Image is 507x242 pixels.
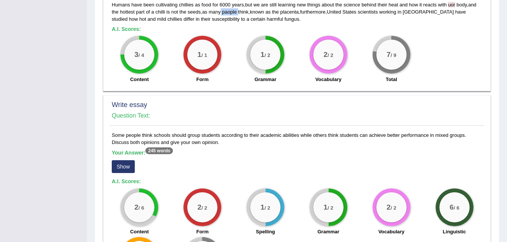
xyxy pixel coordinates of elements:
[120,9,135,15] span: hottest
[136,9,144,15] span: part
[197,51,202,59] big: 1
[202,205,207,211] small: / 2
[378,2,387,8] span: their
[390,53,396,58] small: / 9
[300,9,325,15] span: furthermore
[112,9,119,15] span: the
[261,2,268,8] span: are
[315,76,341,83] label: Vocabulary
[335,2,342,8] span: the
[270,2,277,8] span: still
[139,205,144,211] small: / 6
[362,2,376,8] span: behind
[196,16,199,22] span: in
[156,9,165,15] span: chilli
[188,9,201,15] span: seeds
[324,51,328,59] big: 2
[166,9,170,15] span: is
[297,2,306,8] span: new
[423,2,436,8] span: reacts
[450,203,454,211] big: 6
[148,16,156,22] span: and
[143,2,154,8] span: been
[378,228,404,235] label: Vocabulary
[399,2,408,8] span: and
[145,147,173,154] sup: 245 words
[112,101,482,109] h2: Write essay
[241,16,245,22] span: to
[245,2,252,8] span: but
[280,9,299,15] span: placenta
[322,2,334,8] span: about
[195,2,200,8] span: as
[409,2,418,8] span: how
[448,2,455,8] span: Possible spelling mistake found. (did you mean: for)
[260,203,265,211] big: 1
[456,2,467,8] span: body
[222,9,237,15] span: Possible spelling mistake found. (did you mean: people)
[112,1,482,23] div: , , , , , , .
[232,2,244,8] span: years
[220,2,231,8] span: 6000
[390,205,396,211] small: / 2
[202,2,211,8] span: food
[112,160,135,173] button: Show
[453,205,459,211] small: / 6
[112,178,141,184] b: A.I. Scores:
[265,9,271,15] span: as
[386,76,397,83] label: Total
[403,9,454,15] span: [GEOGRAPHIC_DATA]
[139,16,146,22] span: hot
[112,2,130,8] span: Humans
[443,228,466,235] label: Linguistic
[344,2,360,8] span: science
[202,9,207,15] span: as
[171,9,178,15] span: not
[358,9,378,15] span: scientists
[179,2,194,8] span: chillies
[157,16,166,22] span: mild
[202,53,207,58] small: / 1
[196,76,209,83] label: Form
[112,112,482,119] h4: Question Text:
[183,16,194,22] span: differ
[317,228,339,235] label: Grammar
[327,9,341,15] span: United
[342,9,356,15] span: States
[256,228,275,235] label: Spelling
[419,2,422,8] span: it
[267,16,283,22] span: harmful
[156,2,177,8] span: cultivating
[179,9,186,15] span: the
[250,9,264,15] span: known
[307,2,321,8] span: things
[139,53,144,58] small: / 4
[328,205,333,211] small: / 2
[388,2,398,8] span: heat
[212,16,240,22] span: susceptibility
[146,9,150,15] span: of
[134,203,139,211] big: 2
[398,9,401,15] span: in
[254,76,276,83] label: Grammar
[112,150,173,156] b: Your Answer:
[455,9,466,15] span: have
[196,228,209,235] label: Form
[253,2,260,8] span: we
[130,76,149,83] label: Content
[260,51,265,59] big: 1
[265,205,270,211] small: / 2
[151,9,154,15] span: a
[438,2,447,8] span: with
[131,2,142,8] span: have
[201,16,210,22] span: their
[265,53,270,58] small: / 2
[387,51,391,59] big: 7
[112,26,141,32] b: A.I. Scores:
[251,16,265,22] span: certain
[134,51,139,59] big: 3
[209,9,221,15] span: many
[129,16,138,22] span: how
[387,203,391,211] big: 2
[197,203,202,211] big: 2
